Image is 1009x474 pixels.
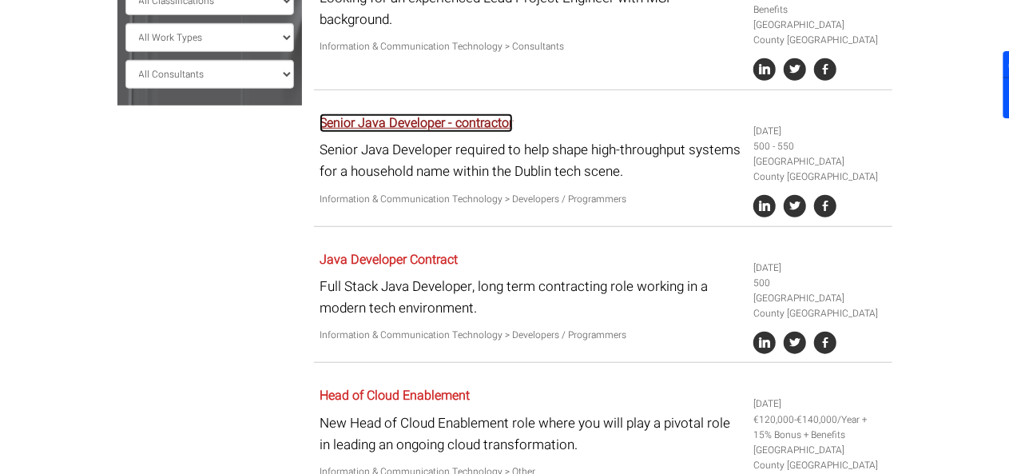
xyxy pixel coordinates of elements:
a: Java Developer Contract [320,250,458,269]
li: [DATE] [753,261,886,276]
p: Information & Communication Technology > Developers / Programmers [320,192,741,207]
li: 500 [753,276,886,291]
p: Senior Java Developer required to help shape high-throughput systems for a household name within ... [320,139,741,182]
p: Information & Communication Technology > Consultants [320,39,741,54]
a: Head of Cloud Enablement [320,386,470,405]
li: [DATE] [753,396,886,412]
li: [GEOGRAPHIC_DATA] County [GEOGRAPHIC_DATA] [753,443,886,473]
p: New Head of Cloud Enablement role where you will play a pivotal role in leading an ongoing cloud ... [320,412,741,456]
li: €120,000-€140,000/Year + 15% Bonus + Benefits [753,412,886,443]
p: Information & Communication Technology > Developers / Programmers [320,328,741,343]
a: Senior Java Developer - contractor [320,114,513,133]
li: [GEOGRAPHIC_DATA] County [GEOGRAPHIC_DATA] [753,291,886,321]
li: [GEOGRAPHIC_DATA] County [GEOGRAPHIC_DATA] [753,18,886,48]
li: 500 - 550 [753,139,886,154]
li: [GEOGRAPHIC_DATA] County [GEOGRAPHIC_DATA] [753,154,886,185]
li: [DATE] [753,124,886,139]
p: Full Stack Java Developer, long term contracting role working in a modern tech environment. [320,276,741,319]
